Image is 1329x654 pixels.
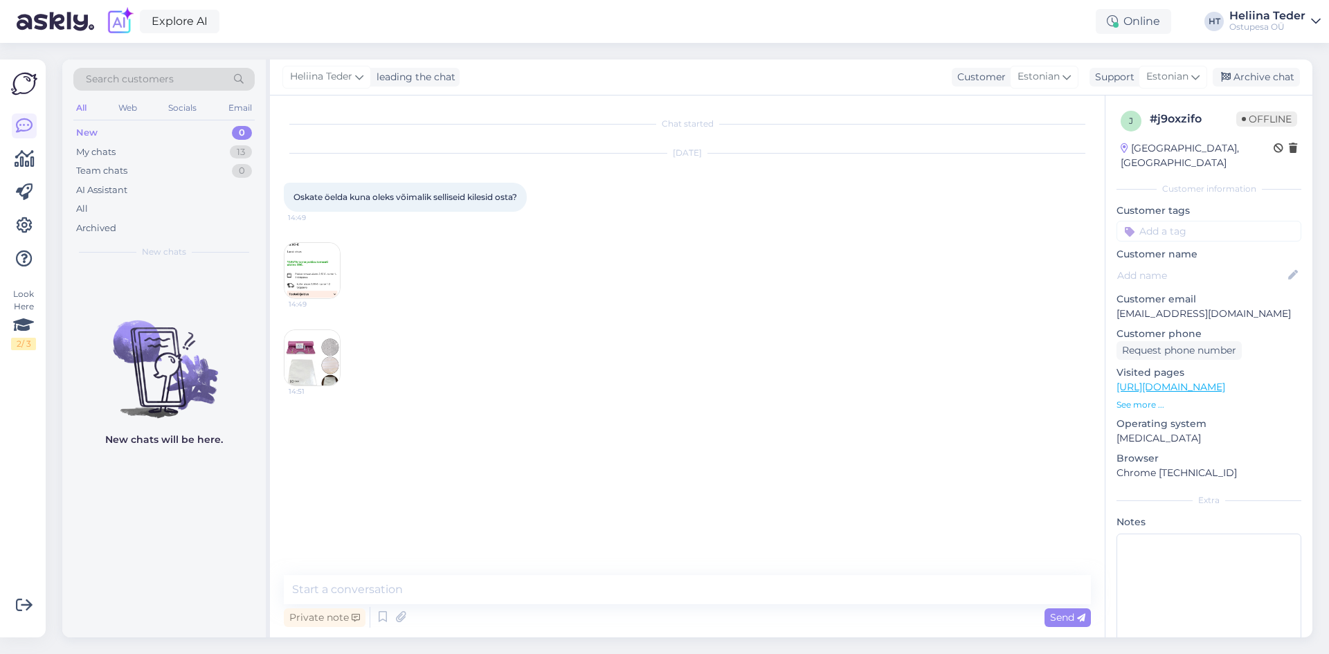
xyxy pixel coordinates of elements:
[1116,381,1225,393] a: [URL][DOMAIN_NAME]
[116,99,140,117] div: Web
[1116,341,1242,360] div: Request phone number
[1116,221,1301,242] input: Add a tag
[73,99,89,117] div: All
[1116,247,1301,262] p: Customer name
[76,183,127,197] div: AI Assistant
[1229,10,1321,33] a: Heliina TederOstupesa OÜ
[62,296,266,420] img: No chats
[371,70,455,84] div: leading the chat
[293,192,517,202] span: Oskate öelda kuna oleks võimalik selliseid kilesid osta?
[1229,21,1305,33] div: Ostupesa OÜ
[1150,111,1236,127] div: # j9oxzifo
[1116,417,1301,431] p: Operating system
[1116,515,1301,529] p: Notes
[76,202,88,216] div: All
[284,118,1091,130] div: Chat started
[1229,10,1305,21] div: Heliina Teder
[1050,611,1085,624] span: Send
[289,386,341,397] span: 14:51
[284,330,340,385] img: Attachment
[1117,268,1285,283] input: Add name
[76,221,116,235] div: Archived
[1116,399,1301,411] p: See more ...
[76,164,127,178] div: Team chats
[290,69,352,84] span: Heliina Teder
[232,164,252,178] div: 0
[140,10,219,33] a: Explore AI
[86,72,174,87] span: Search customers
[226,99,255,117] div: Email
[76,126,98,140] div: New
[1129,116,1133,126] span: j
[284,243,340,298] img: Attachment
[1121,141,1274,170] div: [GEOGRAPHIC_DATA], [GEOGRAPHIC_DATA]
[284,147,1091,159] div: [DATE]
[230,145,252,159] div: 13
[1236,111,1297,127] span: Offline
[105,7,134,36] img: explore-ai
[1116,203,1301,218] p: Customer tags
[232,126,252,140] div: 0
[142,246,186,258] span: New chats
[1204,12,1224,31] div: HT
[105,433,223,447] p: New chats will be here.
[952,70,1006,84] div: Customer
[1116,494,1301,507] div: Extra
[1096,9,1171,34] div: Online
[1116,451,1301,466] p: Browser
[1146,69,1188,84] span: Estonian
[1116,292,1301,307] p: Customer email
[11,288,36,350] div: Look Here
[1116,431,1301,446] p: [MEDICAL_DATA]
[1213,68,1300,87] div: Archive chat
[1116,307,1301,321] p: [EMAIL_ADDRESS][DOMAIN_NAME]
[11,338,36,350] div: 2 / 3
[76,145,116,159] div: My chats
[1116,466,1301,480] p: Chrome [TECHNICAL_ID]
[1018,69,1060,84] span: Estonian
[1090,70,1134,84] div: Support
[1116,365,1301,380] p: Visited pages
[1116,327,1301,341] p: Customer phone
[289,299,341,309] span: 14:49
[288,212,340,223] span: 14:49
[165,99,199,117] div: Socials
[11,71,37,97] img: Askly Logo
[1116,183,1301,195] div: Customer information
[284,608,365,627] div: Private note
